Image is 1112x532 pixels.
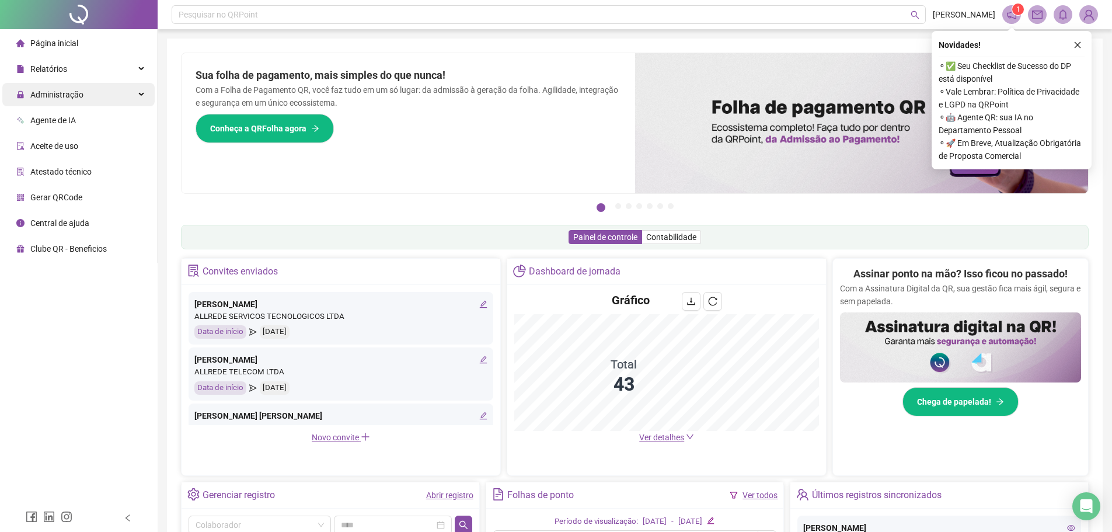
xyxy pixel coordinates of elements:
span: lock [16,91,25,99]
div: Data de início [194,325,246,339]
span: Novidades ! [939,39,981,51]
span: download [686,297,696,306]
span: gift [16,245,25,253]
span: facebook [26,511,37,523]
span: Aceite de uso [30,141,78,151]
button: Chega de papelada! [902,387,1019,416]
button: 6 [657,203,663,209]
span: plus [361,432,370,441]
h2: Assinar ponto na mão? Isso ficou no passado! [853,266,1068,282]
span: notification [1006,9,1017,20]
span: linkedin [43,511,55,523]
span: reload [708,297,717,306]
div: ALLREDE SERVICOS TECNOLOGICOS LTDA [194,422,487,434]
div: Convites enviados [203,262,278,281]
span: Painel de controle [573,232,637,242]
span: audit [16,142,25,150]
span: edit [479,300,487,308]
span: file-text [492,488,504,500]
p: Com a Assinatura Digital da QR, sua gestão fica mais ágil, segura e sem papelada. [840,282,1081,308]
p: Com a Folha de Pagamento QR, você faz tudo em um só lugar: da admissão à geração da folha. Agilid... [196,84,621,109]
span: solution [187,265,200,277]
button: 2 [615,203,621,209]
span: [PERSON_NAME] [933,8,995,21]
img: banner%2F02c71560-61a6-44d4-94b9-c8ab97240462.png [840,312,1081,383]
button: 3 [626,203,632,209]
span: left [124,514,132,522]
span: Relatórios [30,64,67,74]
span: setting [187,488,200,500]
div: [PERSON_NAME] [PERSON_NAME] [194,409,487,422]
span: search [459,520,468,530]
span: info-circle [16,219,25,227]
span: filter [730,491,738,499]
span: down [686,433,694,441]
a: Ver detalhes down [639,433,694,442]
a: Abrir registro [426,491,473,500]
div: Open Intercom Messenger [1072,492,1100,520]
span: mail [1032,9,1043,20]
span: send [249,381,257,395]
span: 1 [1016,5,1020,13]
span: close [1073,41,1082,49]
span: team [796,488,808,500]
h2: Sua folha de pagamento, mais simples do que nunca! [196,67,621,84]
span: edit [707,517,714,524]
button: 7 [668,203,674,209]
span: Clube QR - Beneficios [30,244,107,253]
h4: Gráfico [612,292,650,308]
button: 4 [636,203,642,209]
div: - [671,516,674,528]
span: ⚬ Vale Lembrar: Política de Privacidade e LGPD na QRPoint [939,85,1085,111]
span: arrow-right [311,124,319,133]
div: Últimos registros sincronizados [812,485,942,505]
span: Novo convite [312,433,370,442]
span: Gerar QRCode [30,193,82,202]
div: ALLREDE TELECOM LTDA [194,366,487,378]
div: [DATE] [643,516,667,528]
span: file [16,65,25,73]
span: home [16,39,25,47]
div: [DATE] [678,516,702,528]
img: banner%2F8d14a306-6205-4263-8e5b-06e9a85ad873.png [635,53,1089,193]
span: Administração [30,90,83,99]
span: Contabilidade [646,232,696,242]
div: Gerenciar registro [203,485,275,505]
span: edit [479,412,487,420]
a: Ver todos [743,491,778,500]
span: Agente de IA [30,116,76,125]
span: eye [1067,524,1075,532]
div: [DATE] [260,325,290,339]
span: solution [16,168,25,176]
div: [PERSON_NAME] [194,298,487,311]
div: Período de visualização: [555,516,638,528]
div: [PERSON_NAME] [194,353,487,366]
span: search [911,11,919,19]
button: 1 [597,203,605,212]
span: bell [1058,9,1068,20]
div: ALLREDE SERVICOS TECNOLOGICOS LTDA [194,311,487,323]
div: Data de início [194,381,246,395]
span: pie-chart [513,265,525,277]
sup: 1 [1012,4,1024,15]
span: Ver detalhes [639,433,684,442]
span: Central de ajuda [30,218,89,228]
span: ⚬ ✅ Seu Checklist de Sucesso do DP está disponível [939,60,1085,85]
span: arrow-right [996,398,1004,406]
button: 5 [647,203,653,209]
span: instagram [61,511,72,523]
span: edit [479,356,487,364]
span: Página inicial [30,39,78,48]
span: qrcode [16,193,25,201]
img: 78556 [1080,6,1097,23]
div: [DATE] [260,381,290,395]
button: Conheça a QRFolha agora [196,114,334,143]
div: Folhas de ponto [507,485,574,505]
span: ⚬ 🚀 Em Breve, Atualização Obrigatória de Proposta Comercial [939,137,1085,162]
span: Conheça a QRFolha agora [210,122,306,135]
span: ⚬ 🤖 Agente QR: sua IA no Departamento Pessoal [939,111,1085,137]
span: send [249,325,257,339]
div: Dashboard de jornada [529,262,621,281]
span: Atestado técnico [30,167,92,176]
span: Chega de papelada! [917,395,991,408]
